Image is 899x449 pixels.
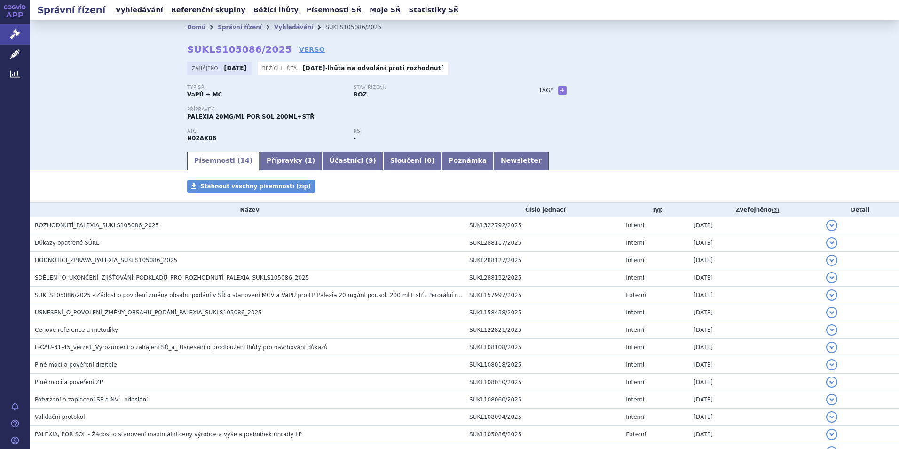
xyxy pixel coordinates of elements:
[689,217,821,234] td: [DATE]
[35,327,118,333] span: Cenové reference a metodiky
[262,64,300,72] span: Běžící lhůta:
[354,85,511,90] p: Stav řízení:
[369,157,373,164] span: 9
[826,307,837,318] button: detail
[826,429,837,440] button: detail
[689,252,821,269] td: [DATE]
[626,327,644,333] span: Interní
[826,255,837,266] button: detail
[35,309,262,316] span: USNESENÍ_O_POVOLENÍ_ZMĚNY_OBSAHU_PODÁNÍ_PALEXIA_SUKLS105086_2025
[322,152,383,170] a: Účastníci (9)
[192,64,221,72] span: Zahájeno:
[187,91,222,98] strong: VaPÚ + MC
[465,426,621,443] td: SUKL105086/2025
[35,344,328,351] span: F-CAU-31-45_verze1_Vyrozumění o zahájení SŘ_a_ Usnesení o prodloužení lhůty pro navrhování důkazů
[35,431,302,438] span: PALEXIA, POR SOL - Žádost o stanovení maximální ceny výrobce a výše a podmínek úhrady LP
[539,85,554,96] h3: Tagy
[406,4,461,16] a: Statistiky SŘ
[465,217,621,234] td: SUKL322792/2025
[465,234,621,252] td: SUKL288117/2025
[240,157,249,164] span: 14
[113,4,166,16] a: Vyhledávání
[689,356,821,374] td: [DATE]
[826,220,837,231] button: detail
[689,374,821,391] td: [DATE]
[328,65,443,72] a: lhůta na odvolání proti rozhodnutí
[260,152,322,170] a: Přípravky (1)
[626,257,644,264] span: Interní
[383,152,442,170] a: Sloučení (0)
[689,287,821,304] td: [DATE]
[30,3,113,16] h2: Správní řízení
[35,361,117,368] span: Plné moci a pověření držitele
[626,292,646,298] span: Externí
[465,339,621,356] td: SUKL108108/2025
[689,304,821,321] td: [DATE]
[218,24,262,31] a: Správní řízení
[251,4,301,16] a: Běžící lhůty
[187,24,205,31] a: Domů
[187,128,344,134] p: ATC:
[626,414,644,420] span: Interní
[626,240,644,246] span: Interní
[35,396,148,403] span: Potvrzení o zaplacení SP a NV - odeslání
[465,391,621,409] td: SUKL108060/2025
[626,222,644,229] span: Interní
[442,152,494,170] a: Poznámka
[826,377,837,388] button: detail
[465,356,621,374] td: SUKL108018/2025
[626,379,644,385] span: Interní
[626,361,644,368] span: Interní
[826,342,837,353] button: detail
[689,409,821,426] td: [DATE]
[30,203,465,217] th: Název
[35,379,103,385] span: Plné moci a pověření ZP
[826,237,837,249] button: detail
[367,4,403,16] a: Moje SŘ
[689,321,821,339] td: [DATE]
[626,431,646,438] span: Externí
[626,309,644,316] span: Interní
[465,203,621,217] th: Číslo jednací
[689,269,821,287] td: [DATE]
[224,65,247,72] strong: [DATE]
[299,45,325,54] a: VERSO
[354,91,367,98] strong: ROZ
[274,24,313,31] a: Vyhledávání
[689,426,821,443] td: [DATE]
[187,135,216,142] strong: TAPENTADOL
[465,287,621,304] td: SUKL157997/2025
[465,252,621,269] td: SUKL288127/2025
[826,289,837,301] button: detail
[821,203,899,217] th: Detail
[626,344,644,351] span: Interní
[626,396,644,403] span: Interní
[826,272,837,283] button: detail
[35,222,159,229] span: ROZHODNUTÍ_PALEXIA_SUKLS105086_2025
[465,304,621,321] td: SUKL158438/2025
[168,4,248,16] a: Referenční skupiny
[826,324,837,336] button: detail
[689,234,821,252] td: [DATE]
[200,183,311,190] span: Stáhnout všechny písemnosti (zip)
[689,339,821,356] td: [DATE]
[626,274,644,281] span: Interní
[187,152,260,170] a: Písemnosti (14)
[187,180,315,193] a: Stáhnout všechny písemnosti (zip)
[354,135,356,142] strong: -
[35,274,309,281] span: SDĚLENÍ_O_UKONČENÍ_ZJIŠŤOVÁNÍ_PODKLADŮ_PRO_ROZHODNUTÍ_PALEXIA_SUKLS105086_2025
[826,394,837,405] button: detail
[494,152,549,170] a: Newsletter
[35,257,177,264] span: HODNOTÍCÍ_ZPRÁVA_PALEXIA_SUKLS105086_2025
[465,374,621,391] td: SUKL108010/2025
[187,113,315,120] span: PALEXIA 20MG/ML POR SOL 200ML+STŘ
[325,20,394,34] li: SUKLS105086/2025
[35,292,473,298] span: SUKLS105086/2025 - Žádost o povolení změny obsahu podání v SŘ o stanovení MCV a VaPÚ pro LP Palex...
[304,4,364,16] a: Písemnosti SŘ
[826,359,837,370] button: detail
[35,414,85,420] span: Validační protokol
[689,203,821,217] th: Zveřejněno
[772,207,779,214] abbr: (?)
[465,269,621,287] td: SUKL288132/2025
[308,157,312,164] span: 1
